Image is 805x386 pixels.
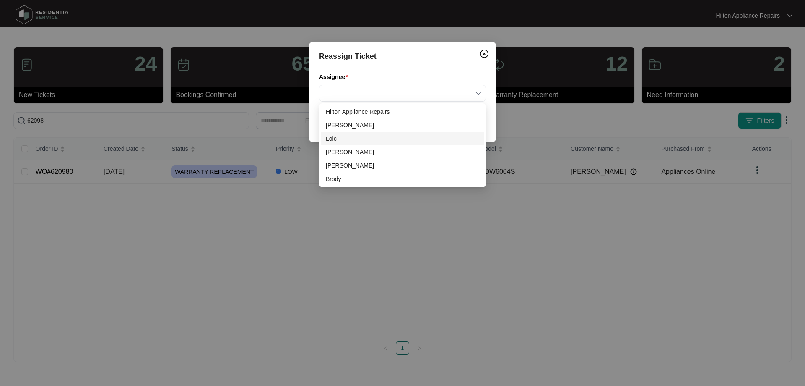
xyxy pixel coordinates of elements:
[321,105,484,118] div: Hilton Appliance Repairs
[478,47,491,60] button: Close
[326,161,479,170] div: [PERSON_NAME]
[324,85,481,101] input: Assignee
[326,147,479,157] div: [PERSON_NAME]
[321,172,484,186] div: Brody
[321,145,484,159] div: Joel
[326,107,479,116] div: Hilton Appliance Repairs
[321,118,484,132] div: Dean
[319,50,486,62] div: Reassign Ticket
[321,132,484,145] div: Loic
[326,121,479,130] div: [PERSON_NAME]
[479,49,489,59] img: closeCircle
[319,73,352,81] label: Assignee
[326,174,479,184] div: Brody
[321,159,484,172] div: Evan
[326,134,479,143] div: Loic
